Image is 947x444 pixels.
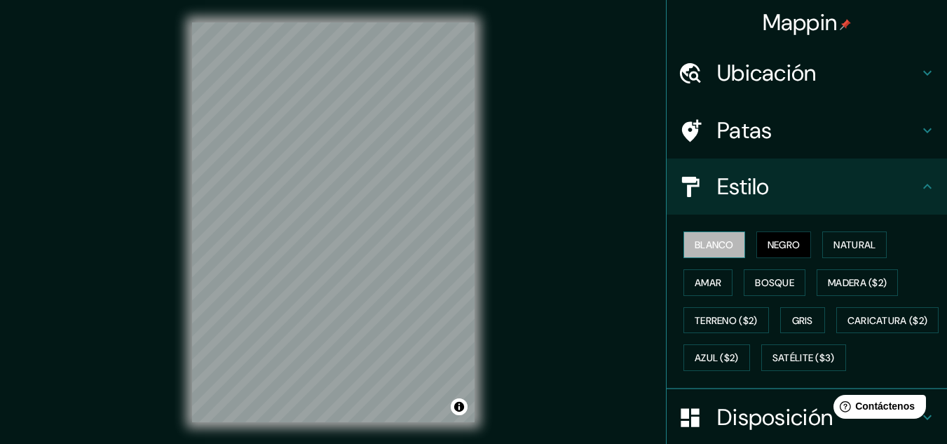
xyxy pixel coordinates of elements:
[768,238,800,251] font: Negro
[683,344,750,371] button: Azul ($2)
[840,19,851,30] img: pin-icon.png
[817,269,898,296] button: Madera ($2)
[792,314,813,327] font: Gris
[744,269,805,296] button: Bosque
[192,22,475,422] canvas: Mapa
[755,276,794,289] font: Bosque
[717,172,770,201] font: Estilo
[717,403,833,432] font: Disposición
[695,238,734,251] font: Blanco
[451,398,468,415] button: Activar o desactivar atribución
[683,269,733,296] button: Amar
[695,276,721,289] font: Amar
[833,238,876,251] font: Natural
[717,58,817,88] font: Ubicación
[667,102,947,159] div: Patas
[761,344,846,371] button: Satélite ($3)
[695,352,739,365] font: Azul ($2)
[847,314,928,327] font: Caricatura ($2)
[822,231,887,258] button: Natural
[822,389,932,429] iframe: Lanzador de widgets de ayuda
[772,352,835,365] font: Satélite ($3)
[667,45,947,101] div: Ubicación
[695,314,758,327] font: Terreno ($2)
[756,231,812,258] button: Negro
[763,8,838,37] font: Mappin
[828,276,887,289] font: Madera ($2)
[667,159,947,215] div: Estilo
[836,307,939,334] button: Caricatura ($2)
[683,307,769,334] button: Terreno ($2)
[683,231,745,258] button: Blanco
[717,116,772,145] font: Patas
[780,307,825,334] button: Gris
